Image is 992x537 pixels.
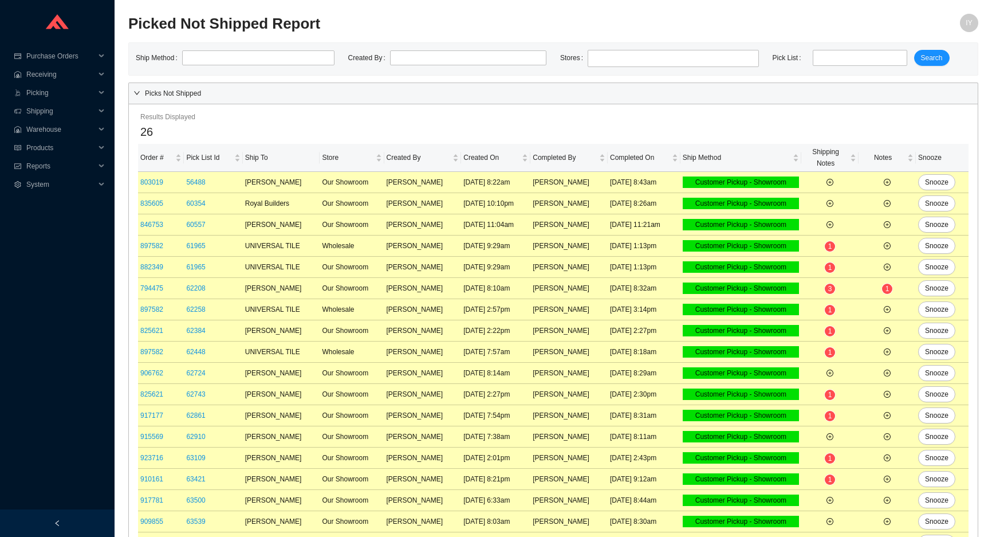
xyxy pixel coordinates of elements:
[243,490,320,511] td: [PERSON_NAME]
[925,367,948,379] span: Snooze
[461,405,530,426] td: [DATE] 7:54pm
[186,411,205,420] a: 62861
[683,473,799,485] div: Customer Pickup - Showroom
[884,518,891,525] span: plus-circle
[133,89,140,96] span: right
[826,433,833,440] span: plus-circle
[918,195,955,211] button: Snooze
[186,178,205,186] a: 56488
[683,219,799,230] div: Customer Pickup - Showroom
[320,257,384,278] td: Our Showroom
[608,490,680,511] td: [DATE] 8:44am
[925,240,948,252] span: Snooze
[384,342,462,363] td: [PERSON_NAME]
[140,242,163,250] a: 897582
[918,280,955,296] button: Snooze
[384,320,462,342] td: [PERSON_NAME]
[925,283,948,294] span: Snooze
[925,473,948,485] span: Snooze
[530,490,608,511] td: [PERSON_NAME]
[140,178,163,186] a: 803019
[918,407,955,424] button: Snooze
[243,299,320,320] td: UNIVERSAL TILE
[26,84,95,102] span: Picking
[186,369,205,377] a: 62724
[186,284,205,292] a: 62208
[884,433,891,440] span: plus-circle
[186,348,205,356] a: 62448
[461,342,530,363] td: [DATE] 7:57am
[530,342,608,363] td: [PERSON_NAME]
[825,453,836,464] sup: 1
[884,497,891,504] span: plus-circle
[918,471,955,487] button: Snooze
[828,412,832,420] span: 1
[683,198,799,209] div: Customer Pickup - Showroom
[320,405,384,426] td: Our Showroom
[925,495,948,506] span: Snooze
[608,144,680,172] th: Completed On sortable
[610,152,670,163] span: Completed On
[608,384,680,405] td: [DATE] 2:30pm
[140,348,163,356] a: 897582
[461,278,530,299] td: [DATE] 8:10am
[384,144,462,172] th: Created By sortable
[26,175,95,194] span: System
[140,263,163,271] a: 882349
[966,14,972,32] span: IY
[140,152,173,163] span: Order #
[186,433,205,441] a: 62910
[243,363,320,384] td: [PERSON_NAME]
[136,50,182,66] label: Ship Method
[825,284,836,294] sup: 3
[921,52,943,64] span: Search
[138,144,184,172] th: Order # sortable
[320,214,384,236] td: Our Showroom
[530,257,608,278] td: [PERSON_NAME]
[140,496,163,504] a: 917781
[683,495,799,506] div: Customer Pickup - Showroom
[243,144,320,172] th: Ship To
[384,172,462,193] td: [PERSON_NAME]
[683,431,799,442] div: Customer Pickup - Showroom
[320,426,384,448] td: Our Showroom
[828,476,832,484] span: 1
[828,285,832,293] span: 3
[140,221,163,229] a: 846753
[461,363,530,384] td: [DATE] 8:14am
[683,389,799,400] div: Customer Pickup - Showroom
[384,405,462,426] td: [PERSON_NAME]
[140,199,163,207] a: 835605
[461,511,530,532] td: [DATE] 8:03am
[608,278,680,299] td: [DATE] 8:32am
[320,172,384,193] td: Our Showroom
[461,448,530,469] td: [DATE] 2:01pm
[14,163,22,170] span: fund
[384,193,462,214] td: [PERSON_NAME]
[925,219,948,230] span: Snooze
[530,384,608,405] td: [PERSON_NAME]
[925,410,948,421] span: Snooze
[530,405,608,426] td: [PERSON_NAME]
[14,53,22,60] span: credit-card
[384,214,462,236] td: [PERSON_NAME]
[608,257,680,278] td: [DATE] 1:13pm
[384,384,462,405] td: [PERSON_NAME]
[773,50,806,66] label: Pick List
[243,405,320,426] td: [PERSON_NAME]
[825,390,836,400] sup: 1
[243,236,320,257] td: UNIVERSAL TILE
[140,411,163,420] a: 917177
[26,65,95,84] span: Receiving
[384,426,462,448] td: [PERSON_NAME]
[384,448,462,469] td: [PERSON_NAME]
[918,238,955,254] button: Snooze
[918,323,955,339] button: Snooze
[461,172,530,193] td: [DATE] 8:22am
[683,152,790,163] span: Ship Method
[186,263,205,271] a: 61965
[530,299,608,320] td: [PERSON_NAME]
[461,257,530,278] td: [DATE] 9:29am
[826,200,833,207] span: plus-circle
[186,199,205,207] a: 60354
